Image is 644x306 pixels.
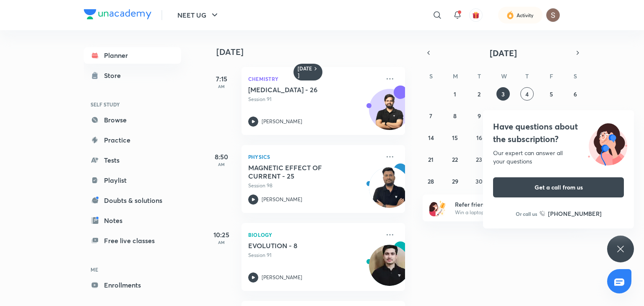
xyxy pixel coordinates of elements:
[84,9,151,21] a: Company Logo
[424,153,438,166] button: September 21, 2025
[525,90,529,98] abbr: September 4, 2025
[84,47,181,64] a: Planner
[581,120,634,166] img: ttu_illustration_new.svg
[448,153,462,166] button: September 22, 2025
[248,182,380,189] p: Session 98
[248,74,380,84] p: Chemistry
[84,262,181,277] h6: ME
[424,131,438,144] button: September 14, 2025
[520,109,534,122] button: September 11, 2025
[478,112,481,120] abbr: September 9, 2025
[525,72,529,80] abbr: Thursday
[496,87,510,101] button: September 3, 2025
[550,90,553,98] abbr: September 5, 2025
[493,149,624,166] div: Our expert can answer all your questions
[452,156,458,163] abbr: September 22, 2025
[475,177,483,185] abbr: September 30, 2025
[205,230,238,240] h5: 10:25
[448,131,462,144] button: September 15, 2025
[84,277,181,293] a: Enrollments
[550,72,553,80] abbr: Friday
[428,134,434,142] abbr: September 14, 2025
[172,7,225,23] button: NEET UG
[452,134,458,142] abbr: September 15, 2025
[501,90,505,98] abbr: September 3, 2025
[429,72,433,80] abbr: Sunday
[453,112,457,120] abbr: September 8, 2025
[448,109,462,122] button: September 8, 2025
[516,210,537,218] p: Or call us
[472,11,480,19] img: avatar
[540,209,602,218] a: [PHONE_NUMBER]
[205,162,238,167] p: AM
[569,87,582,101] button: September 6, 2025
[545,87,558,101] button: September 5, 2025
[262,274,302,281] p: [PERSON_NAME]
[452,177,458,185] abbr: September 29, 2025
[496,109,510,122] button: September 10, 2025
[574,72,577,80] abbr: Saturday
[546,8,560,22] img: Shriyanshi Modanwal
[205,152,238,162] h5: 8:50
[248,152,380,162] p: Physics
[493,120,624,145] h4: Have questions about the subscription?
[574,90,577,98] abbr: September 6, 2025
[84,172,181,189] a: Playlist
[428,177,434,185] abbr: September 28, 2025
[473,109,486,122] button: September 9, 2025
[104,70,126,80] div: Store
[473,131,486,144] button: September 16, 2025
[262,196,302,203] p: [PERSON_NAME]
[205,84,238,89] p: AM
[424,174,438,188] button: September 28, 2025
[84,112,181,128] a: Browse
[84,9,151,19] img: Company Logo
[424,109,438,122] button: September 7, 2025
[262,118,302,125] p: [PERSON_NAME]
[453,72,458,80] abbr: Monday
[476,134,482,142] abbr: September 16, 2025
[520,87,534,101] button: September 4, 2025
[493,177,624,197] button: Get a call from us
[490,47,517,59] span: [DATE]
[429,112,432,120] abbr: September 7, 2025
[545,109,558,122] button: September 12, 2025
[478,72,481,80] abbr: Tuesday
[569,109,582,122] button: September 13, 2025
[454,90,456,98] abbr: September 1, 2025
[84,132,181,148] a: Practice
[205,240,238,245] p: AM
[205,74,238,84] h5: 7:15
[84,97,181,112] h6: SELF STUDY
[248,96,380,103] p: Session 91
[506,10,514,20] img: activity
[369,93,410,134] img: Avatar
[434,47,572,59] button: [DATE]
[478,90,480,98] abbr: September 2, 2025
[501,72,507,80] abbr: Wednesday
[469,8,483,22] button: avatar
[84,232,181,249] a: Free live classes
[429,200,446,216] img: referral
[84,192,181,209] a: Doubts & solutions
[476,156,482,163] abbr: September 23, 2025
[248,252,380,259] p: Session 91
[84,152,181,169] a: Tests
[455,200,558,209] h6: Refer friends
[248,241,353,250] h5: EVOLUTION - 8
[248,230,380,240] p: Biology
[298,65,312,79] h6: [DATE]
[448,87,462,101] button: September 1, 2025
[548,209,602,218] h6: [PHONE_NUMBER]
[84,212,181,229] a: Notes
[448,174,462,188] button: September 29, 2025
[84,67,181,84] a: Store
[248,163,353,180] h5: MAGNETIC EFFECT OF CURRENT - 25
[473,87,486,101] button: September 2, 2025
[216,47,413,57] h4: [DATE]
[473,174,486,188] button: September 30, 2025
[428,156,434,163] abbr: September 21, 2025
[248,86,353,94] h5: HYDROCARBONS - 26
[455,209,558,216] p: Win a laptop, vouchers & more
[473,153,486,166] button: September 23, 2025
